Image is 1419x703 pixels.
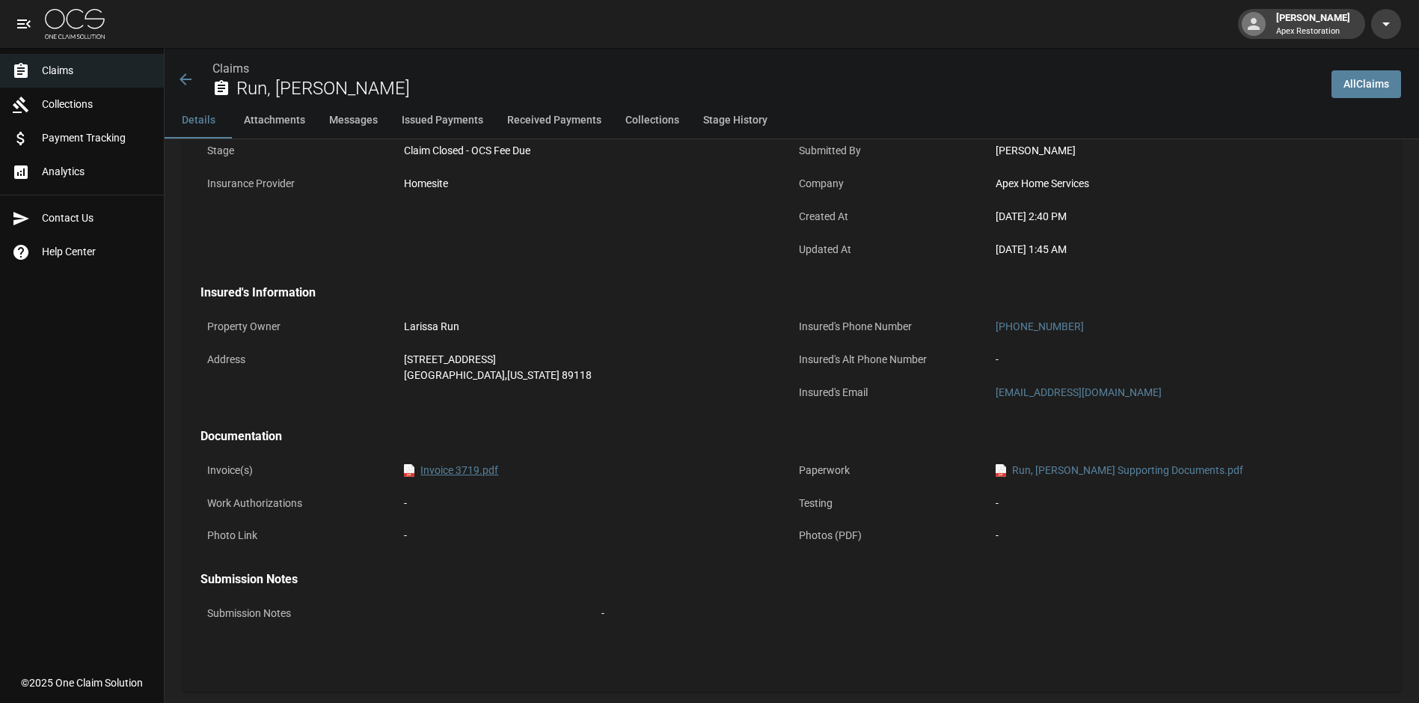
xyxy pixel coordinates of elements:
div: [STREET_ADDRESS] [404,352,785,368]
span: Payment Tracking [42,130,152,146]
p: Paperwork [792,456,989,485]
h2: Run, [PERSON_NAME] [236,78,1320,100]
p: Created At [792,202,989,231]
button: Attachments [232,103,317,139]
p: Work Authorizations [200,489,397,518]
p: Apex Restoration [1276,25,1350,38]
div: [DATE] 1:45 AM [996,242,1376,258]
button: open drawer [9,9,39,39]
p: Insured's Phone Number [792,312,989,341]
div: - [601,606,1376,621]
div: - [996,496,1376,511]
div: - [996,352,1376,368]
button: Issued Payments [390,103,495,139]
p: Photos (PDF) [792,521,989,550]
p: Insured's Alt Phone Number [792,345,989,374]
p: Submission Notes [200,599,595,628]
nav: breadcrumb [212,60,1320,78]
p: Insurance Provider [200,169,397,198]
button: Details [165,103,232,139]
a: [EMAIL_ADDRESS][DOMAIN_NAME] [996,386,1162,398]
p: Updated At [792,235,989,264]
img: ocs-logo-white-transparent.png [45,9,105,39]
div: [PERSON_NAME] [1270,10,1356,37]
p: Insured's Email [792,378,989,407]
span: Analytics [42,164,152,180]
a: pdfRun, [PERSON_NAME] Supporting Documents.pdf [996,463,1243,478]
button: Received Payments [495,103,613,139]
div: Claim Closed - OCS Fee Due [404,143,785,159]
div: - [404,528,785,544]
p: Property Owner [200,312,397,341]
span: Collections [42,97,152,112]
div: - [404,496,785,511]
h4: Submission Notes [200,572,1383,587]
div: Larissa Run [404,319,785,335]
a: [PHONE_NUMBER] [996,320,1084,332]
a: Claims [212,61,249,76]
p: Stage [200,136,397,165]
p: Photo Link [200,521,397,550]
div: Homesite [404,176,785,192]
span: Claims [42,63,152,79]
a: pdfInvoice 3719.pdf [404,463,498,478]
button: Messages [317,103,390,139]
div: [DATE] 2:40 PM [996,209,1376,225]
a: AllClaims [1331,70,1401,98]
h4: Documentation [200,429,1383,444]
button: Stage History [691,103,779,139]
p: Company [792,169,989,198]
div: anchor tabs [165,103,1419,139]
button: Collections [613,103,691,139]
span: Help Center [42,244,152,260]
p: Invoice(s) [200,456,397,485]
div: [PERSON_NAME] [996,143,1376,159]
div: Apex Home Services [996,176,1376,192]
p: Submitted By [792,136,989,165]
p: Address [200,345,397,374]
div: [GEOGRAPHIC_DATA] , [US_STATE] 89118 [404,368,785,383]
span: Contact Us [42,210,152,226]
h4: Insured's Information [200,285,1383,300]
p: Testing [792,489,989,518]
div: © 2025 One Claim Solution [21,675,143,690]
div: - [996,528,1376,544]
